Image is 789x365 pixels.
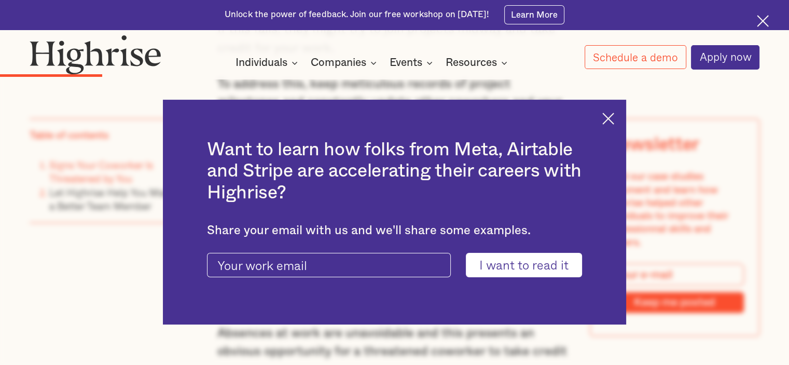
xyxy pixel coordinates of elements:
form: current-ascender-blog-article-modal-form [207,253,582,278]
div: Events [390,57,436,69]
a: Apply now [691,45,759,70]
input: I want to read it [466,253,582,278]
div: Resources [446,57,497,69]
div: Unlock the power of feedback. Join our free workshop on [DATE]! [225,9,489,21]
h2: Want to learn how folks from Meta, Airtable and Stripe are accelerating their careers with Highrise? [207,139,582,204]
a: Learn More [504,5,565,24]
input: Your work email [207,253,451,278]
div: Individuals [236,57,287,69]
div: Companies [311,57,366,69]
div: Events [390,57,422,69]
div: Companies [311,57,380,69]
div: Individuals [236,57,301,69]
img: Cross icon [757,15,769,27]
img: Highrise logo [30,35,161,75]
div: Share your email with us and we'll share some examples. [207,223,582,238]
div: Resources [446,57,510,69]
a: Schedule a demo [585,45,686,69]
img: Cross icon [602,113,614,125]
